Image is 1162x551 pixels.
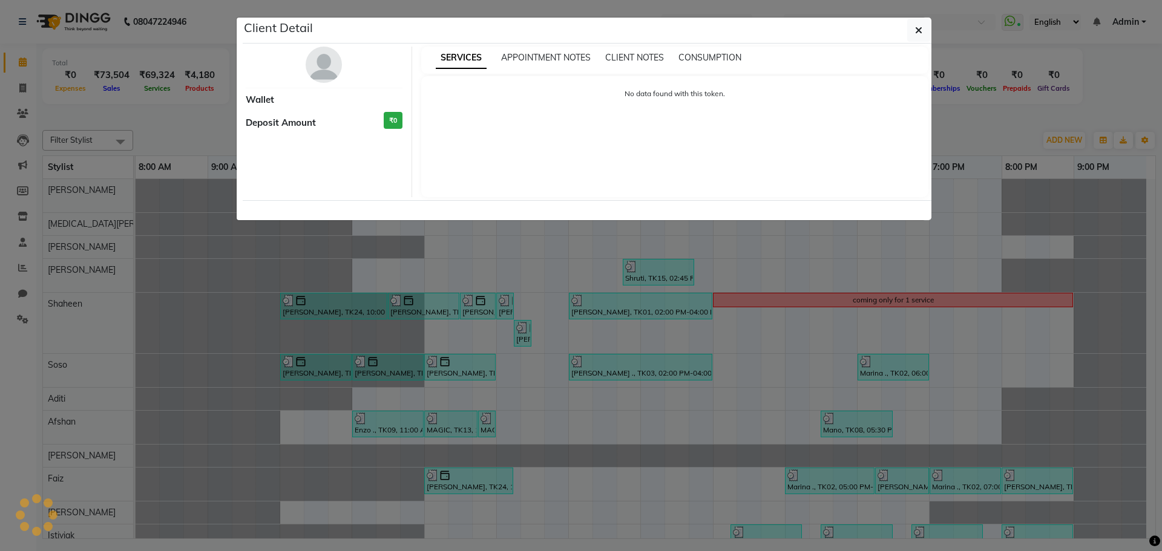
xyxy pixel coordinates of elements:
[436,47,487,69] span: SERVICES
[678,52,741,63] span: CONSUMPTION
[501,52,591,63] span: APPOINTMENT NOTES
[384,112,402,129] h3: ₹0
[244,19,313,37] h5: Client Detail
[246,116,316,130] span: Deposit Amount
[306,47,342,83] img: avatar
[433,88,917,99] p: No data found with this token.
[246,93,274,107] span: Wallet
[605,52,664,63] span: CLIENT NOTES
